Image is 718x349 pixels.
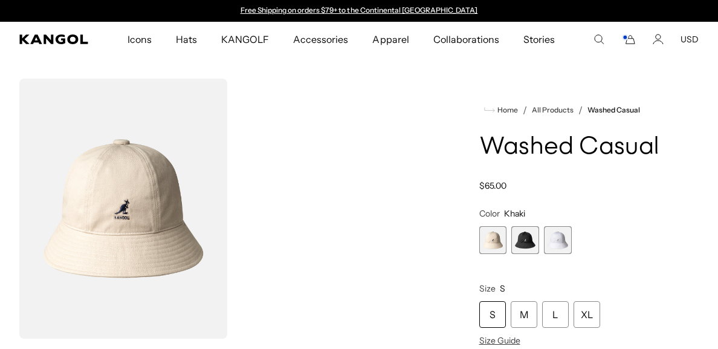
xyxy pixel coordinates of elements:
[479,134,670,161] h1: Washed Casual
[593,34,604,45] summary: Search here
[484,105,518,116] a: Home
[518,103,527,117] li: /
[176,22,197,57] span: Hats
[479,226,507,254] label: Khaki
[281,22,360,57] a: Accessories
[479,226,507,254] div: 1 of 3
[19,34,89,44] a: Kangol
[421,22,511,57] a: Collaborations
[479,335,520,346] span: Size Guide
[621,34,636,45] button: Cart
[234,6,484,16] div: 1 of 2
[587,106,640,114] a: Washed Casual
[209,22,281,57] a: KANGOLF
[523,22,555,57] span: Stories
[542,301,569,328] div: L
[544,226,572,254] div: 3 of 3
[479,283,496,294] span: Size
[128,22,152,57] span: Icons
[653,34,664,45] a: Account
[372,22,409,57] span: Apparel
[504,208,525,219] span: Khaki
[164,22,209,57] a: Hats
[221,22,269,57] span: KANGOLF
[511,226,539,254] div: 2 of 3
[532,106,574,114] a: All Products
[360,22,421,57] a: Apparel
[500,283,505,294] span: S
[234,6,484,16] slideshow-component: Announcement bar
[19,79,227,339] img: color-khaki
[479,103,670,117] nav: breadcrumbs
[293,22,348,57] span: Accessories
[115,22,164,57] a: Icons
[544,226,572,254] label: White
[479,208,500,219] span: Color
[234,6,484,16] div: Announcement
[574,301,600,328] div: XL
[19,79,441,339] product-gallery: Gallery Viewer
[511,301,537,328] div: M
[479,301,506,328] div: S
[511,22,567,57] a: Stories
[495,106,518,114] span: Home
[574,103,583,117] li: /
[433,22,499,57] span: Collaborations
[241,5,478,15] a: Free Shipping on orders $79+ to the Continental [GEOGRAPHIC_DATA]
[511,226,539,254] label: Black
[681,34,699,45] button: USD
[479,180,506,191] span: $65.00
